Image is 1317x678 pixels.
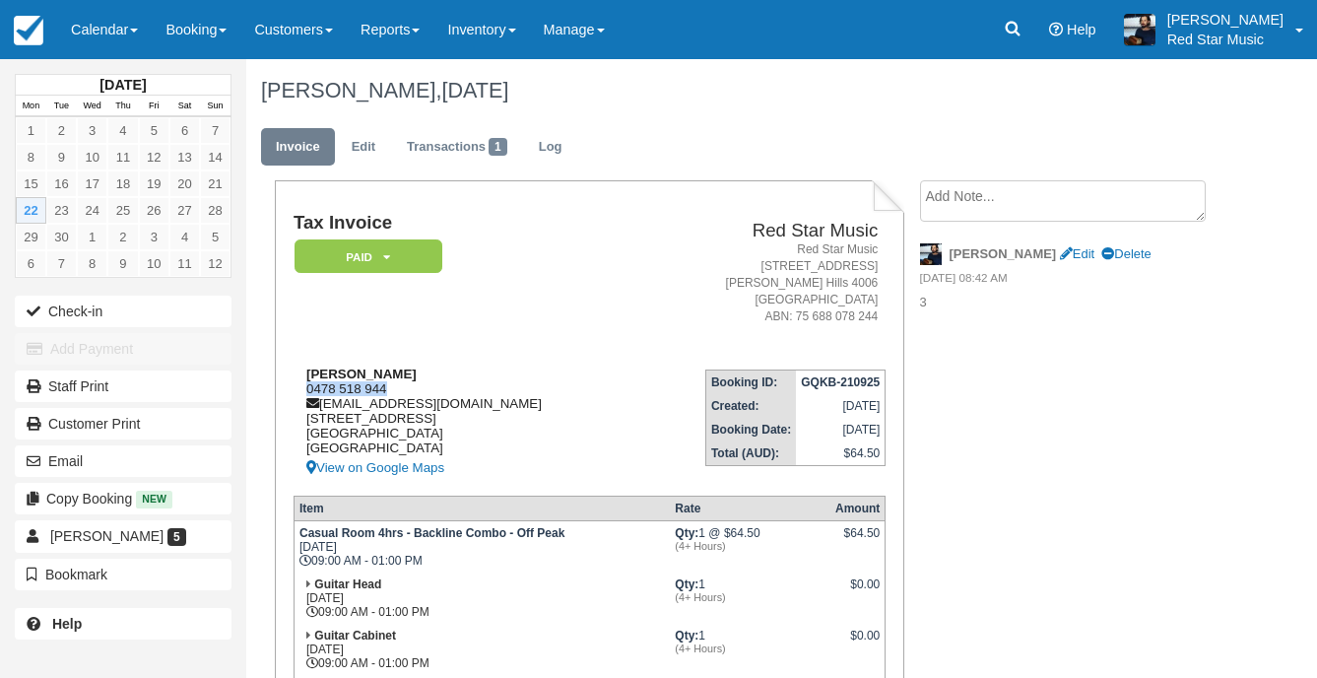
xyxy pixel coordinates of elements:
[107,224,138,250] a: 2
[675,643,825,654] em: (4+ Hours)
[52,616,82,632] b: Help
[294,520,670,573] td: [DATE] 09:00 AM - 01:00 PM
[835,577,880,607] div: $0.00
[77,197,107,224] a: 24
[294,213,636,234] h1: Tax Invoice
[675,526,698,540] strong: Qty
[169,144,200,170] a: 13
[830,496,886,520] th: Amount
[139,224,169,250] a: 3
[670,624,830,675] td: 1
[644,241,878,326] address: Red Star Music [STREET_ADDRESS] [PERSON_NAME] Hills 4006 [GEOGRAPHIC_DATA] ABN: 75 688 078 244
[46,117,77,144] a: 2
[167,528,186,546] span: 5
[169,197,200,224] a: 27
[950,246,1057,261] strong: [PERSON_NAME]
[200,250,230,277] a: 12
[16,197,46,224] a: 22
[670,520,830,573] td: 1 @ $64.50
[107,197,138,224] a: 25
[835,526,880,556] div: $64.50
[670,496,830,520] th: Rate
[16,170,46,197] a: 15
[200,117,230,144] a: 7
[314,629,396,643] strong: Guitar Cabinet
[796,418,886,441] td: [DATE]
[46,197,77,224] a: 23
[1124,14,1155,45] img: A1
[169,96,200,117] th: Sat
[169,224,200,250] a: 4
[1101,246,1151,261] a: Delete
[200,96,230,117] th: Sun
[200,197,230,224] a: 28
[139,197,169,224] a: 26
[670,573,830,624] td: 1
[675,591,825,603] em: (4+ Hours)
[15,483,231,514] button: Copy Booking New
[705,394,796,418] th: Created:
[139,144,169,170] a: 12
[299,526,564,540] strong: Casual Room 4hrs - Backline Combo - Off Peak
[139,117,169,144] a: 5
[705,418,796,441] th: Booking Date:
[1067,22,1096,37] span: Help
[77,250,107,277] a: 8
[1049,23,1063,36] i: Help
[15,445,231,477] button: Email
[920,270,1219,292] em: [DATE] 08:42 AM
[796,394,886,418] td: [DATE]
[675,629,698,643] strong: Qty
[1167,30,1284,49] p: Red Star Music
[46,144,77,170] a: 9
[306,455,636,480] a: View on Google Maps
[16,224,46,250] a: 29
[46,170,77,197] a: 16
[139,96,169,117] th: Fri
[50,528,164,544] span: [PERSON_NAME]
[644,221,878,241] h2: Red Star Music
[705,370,796,394] th: Booking ID:
[392,128,522,167] a: Transactions1
[169,170,200,197] a: 20
[835,629,880,658] div: $0.00
[107,144,138,170] a: 11
[1060,246,1094,261] a: Edit
[107,117,138,144] a: 4
[139,170,169,197] a: 19
[77,144,107,170] a: 10
[15,371,231,402] a: Staff Print
[169,250,200,277] a: 11
[99,77,146,93] strong: [DATE]
[337,128,390,167] a: Edit
[294,238,435,275] a: Paid
[200,144,230,170] a: 14
[294,573,670,624] td: [DATE] 09:00 AM - 01:00 PM
[306,367,417,381] strong: [PERSON_NAME]
[15,296,231,327] button: Check-in
[14,16,43,45] img: checkfront-main-nav-mini-logo.png
[261,128,335,167] a: Invoice
[920,294,1219,312] p: 3
[294,496,670,520] th: Item
[16,96,46,117] th: Mon
[801,375,880,389] strong: GQKB-210925
[15,333,231,365] button: Add Payment
[441,78,508,102] span: [DATE]
[169,117,200,144] a: 6
[16,144,46,170] a: 8
[15,559,231,590] button: Bookmark
[77,170,107,197] a: 17
[16,250,46,277] a: 6
[200,224,230,250] a: 5
[489,138,507,156] span: 1
[294,624,670,675] td: [DATE] 09:00 AM - 01:00 PM
[15,608,231,640] a: Help
[16,117,46,144] a: 1
[107,250,138,277] a: 9
[107,170,138,197] a: 18
[524,128,577,167] a: Log
[77,117,107,144] a: 3
[77,96,107,117] th: Wed
[314,577,381,591] strong: Guitar Head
